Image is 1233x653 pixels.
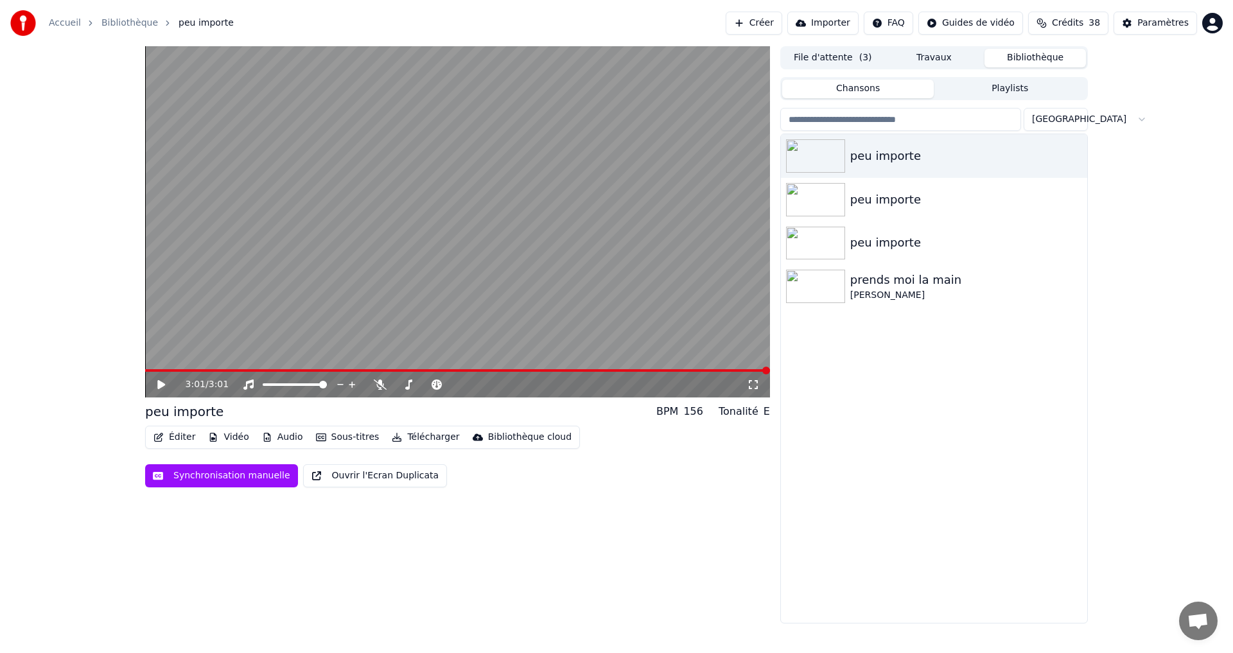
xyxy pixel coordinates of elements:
button: Vidéo [203,428,254,446]
button: Bibliothèque [984,49,1086,67]
span: 38 [1089,17,1100,30]
button: Importer [787,12,859,35]
span: Crédits [1052,17,1083,30]
button: Guides de vidéo [918,12,1023,35]
div: E [764,404,770,419]
span: 3:01 [209,378,229,391]
span: peu importe [179,17,234,30]
img: youka [10,10,36,36]
button: Télécharger [387,428,464,446]
div: / [186,378,216,391]
button: Crédits38 [1028,12,1108,35]
button: Éditer [148,428,200,446]
div: peu importe [145,403,223,421]
nav: breadcrumb [49,17,234,30]
div: Paramètres [1137,17,1189,30]
span: [GEOGRAPHIC_DATA] [1032,113,1126,126]
a: Accueil [49,17,81,30]
div: prends moi la main [850,271,1082,289]
a: Bibliothèque [101,17,158,30]
div: 156 [683,404,703,419]
button: Audio [257,428,308,446]
button: Chansons [782,80,934,98]
button: Sous-titres [311,428,385,446]
div: [PERSON_NAME] [850,289,1082,302]
div: Bibliothèque cloud [488,431,572,444]
button: Paramètres [1114,12,1197,35]
span: ( 3 ) [859,51,872,64]
button: Travaux [884,49,985,67]
button: Synchronisation manuelle [145,464,298,487]
div: peu importe [850,147,1082,165]
button: Ouvrir l'Ecran Duplicata [303,464,448,487]
div: BPM [656,404,678,419]
span: 3:01 [186,378,205,391]
button: File d'attente [782,49,884,67]
div: peu importe [850,191,1082,209]
a: Ouvrir le chat [1179,602,1218,640]
div: peu importe [850,234,1082,252]
button: Créer [726,12,782,35]
div: Tonalité [719,404,758,419]
button: Playlists [934,80,1086,98]
button: FAQ [864,12,913,35]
